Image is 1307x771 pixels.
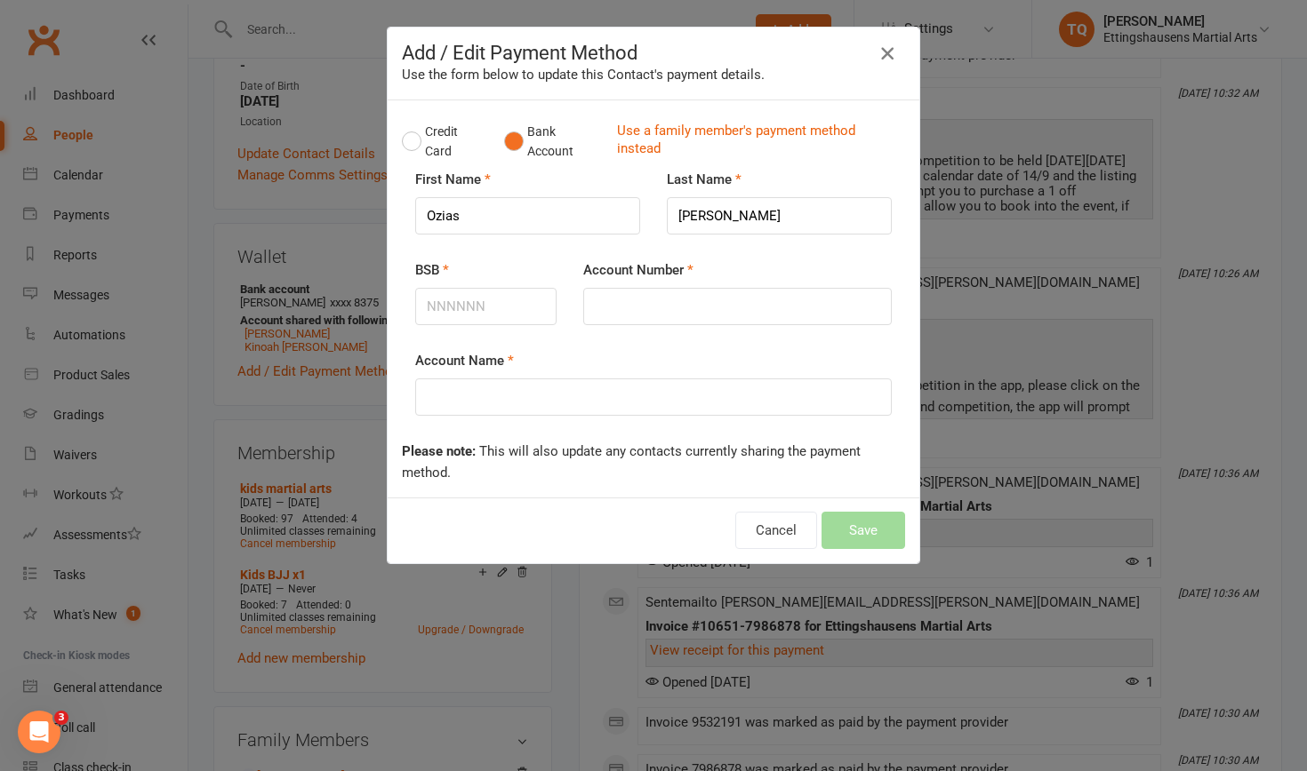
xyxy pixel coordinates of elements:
label: Last Name [667,169,742,190]
label: BSB [415,259,449,281]
button: Close [873,39,902,68]
iframe: Intercom live chat [18,711,60,753]
strong: Please note: [402,443,476,459]
span: 3 [54,711,68,725]
button: Cancel [735,512,817,549]
button: Bank Account [504,115,603,169]
button: Credit Card [402,115,485,169]
label: Account Name [415,350,514,371]
label: First Name [415,169,491,190]
div: Use the form below to update this Contact's payment details. [402,64,905,85]
span: This will also update any contacts currently sharing the payment method. [402,443,861,481]
h4: Add / Edit Payment Method [402,42,905,64]
a: Use a family member's payment method instead [617,122,896,162]
label: Account Number [583,259,694,281]
input: NNNNNN [415,288,557,325]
